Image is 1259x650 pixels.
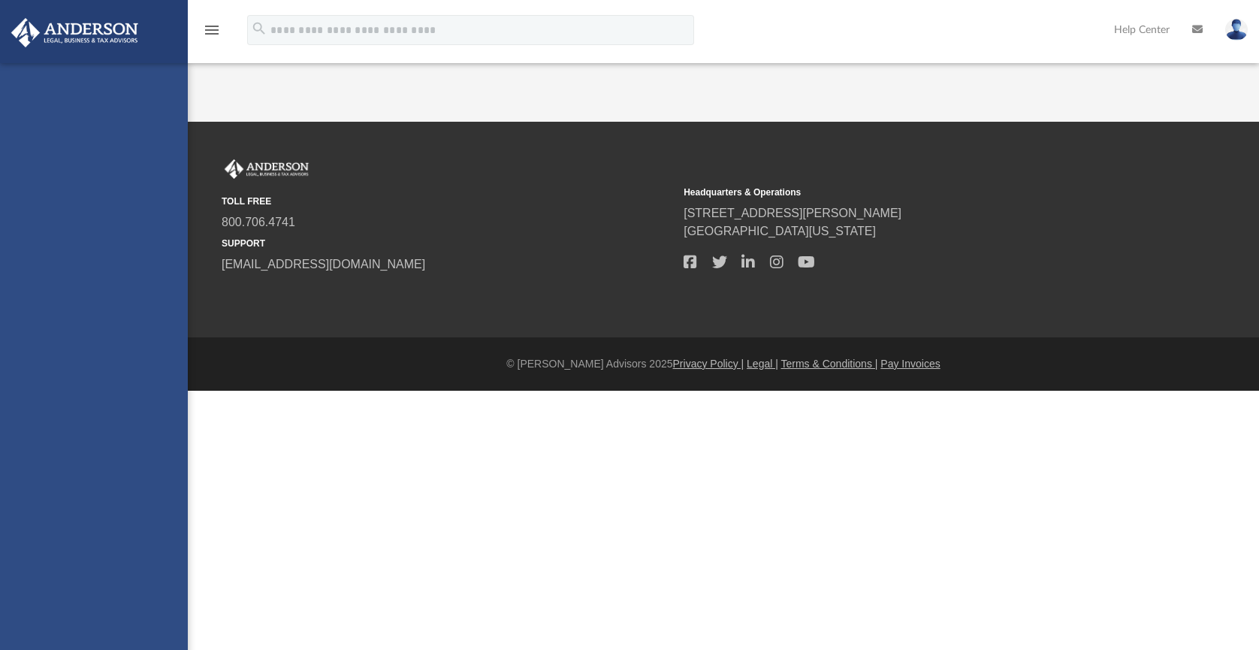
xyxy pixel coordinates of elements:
[222,159,312,179] img: Anderson Advisors Platinum Portal
[747,358,778,370] a: Legal |
[684,207,901,219] a: [STREET_ADDRESS][PERSON_NAME]
[673,358,744,370] a: Privacy Policy |
[880,358,940,370] a: Pay Invoices
[188,356,1259,372] div: © [PERSON_NAME] Advisors 2025
[1225,19,1248,41] img: User Pic
[781,358,878,370] a: Terms & Conditions |
[222,237,673,250] small: SUPPORT
[222,216,295,228] a: 800.706.4741
[684,186,1135,199] small: Headquarters & Operations
[222,195,673,208] small: TOLL FREE
[222,258,425,271] a: [EMAIL_ADDRESS][DOMAIN_NAME]
[684,225,876,237] a: [GEOGRAPHIC_DATA][US_STATE]
[7,18,143,47] img: Anderson Advisors Platinum Portal
[251,20,267,37] i: search
[203,29,221,39] a: menu
[203,21,221,39] i: menu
